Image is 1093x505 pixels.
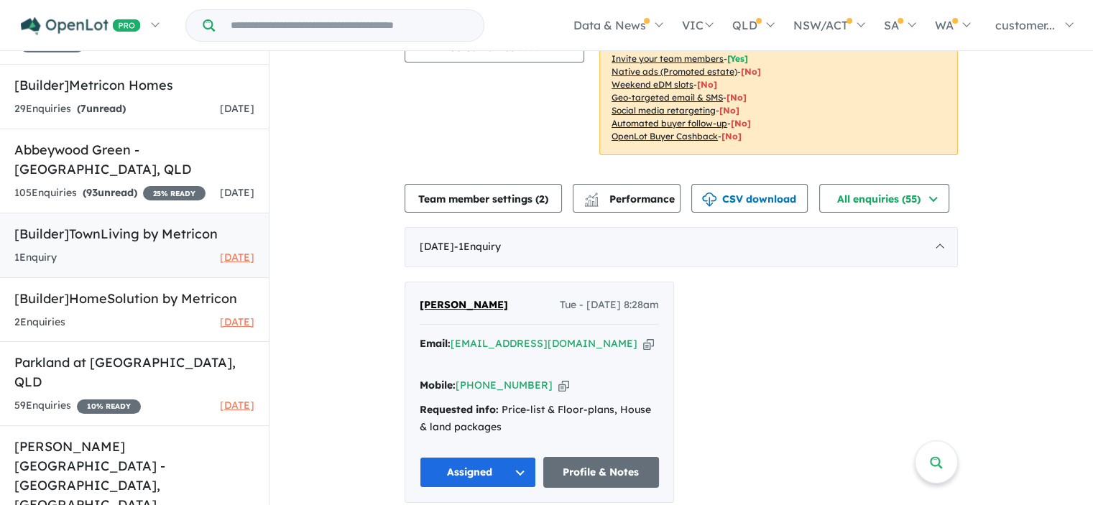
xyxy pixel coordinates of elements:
div: 2 Enquir ies [14,314,65,331]
a: [EMAIL_ADDRESS][DOMAIN_NAME] [451,337,637,350]
a: [PERSON_NAME] [420,297,508,314]
div: Price-list & Floor-plans, House & land packages [420,402,659,436]
img: bar-chart.svg [584,197,599,206]
span: [ Yes ] [727,53,748,64]
button: All enquiries (55) [819,184,949,213]
button: Assigned [420,457,536,488]
h5: [Builder] HomeSolution by Metricon [14,289,254,308]
u: Weekend eDM slots [612,79,693,90]
div: [DATE] [405,227,958,267]
button: Copy [643,336,654,351]
div: 1 Enquir y [14,249,57,267]
img: Openlot PRO Logo White [21,17,141,35]
strong: ( unread) [77,102,126,115]
span: - 1 Enquir y [454,240,501,253]
span: 2 [539,193,545,205]
span: [DATE] [220,102,254,115]
img: download icon [702,193,716,207]
a: Profile & Notes [543,457,660,488]
div: 105 Enquir ies [14,185,206,202]
img: line-chart.svg [585,193,598,200]
u: Geo-targeted email & SMS [612,92,723,103]
strong: Mobile: [420,379,456,392]
span: [DATE] [220,251,254,264]
h5: Parkland at [GEOGRAPHIC_DATA] , QLD [14,353,254,392]
span: [DATE] [220,186,254,199]
span: 25 % READY [143,186,206,200]
span: [No] [721,131,742,142]
span: [No] [741,66,761,77]
span: [DATE] [220,399,254,412]
input: Try estate name, suburb, builder or developer [218,10,481,41]
button: Performance [573,184,681,213]
h5: [Builder] Metricon Homes [14,75,254,95]
span: 7 [80,102,86,115]
span: [No] [727,92,747,103]
span: 93 [86,186,98,199]
a: [PHONE_NUMBER] [456,379,553,392]
u: Social media retargeting [612,105,716,116]
button: Team member settings (2) [405,184,562,213]
strong: ( unread) [83,186,137,199]
span: Performance [586,193,675,205]
span: [No] [719,105,739,116]
u: OpenLot Buyer Cashback [612,131,718,142]
u: Invite your team members [612,53,724,64]
span: 10 % READY [77,399,141,414]
span: [No] [697,79,717,90]
strong: Requested info: [420,403,499,416]
button: CSV download [691,184,808,213]
strong: Email: [420,337,451,350]
span: [No] [731,118,751,129]
h5: [Builder] TownLiving by Metricon [14,224,254,244]
u: Automated buyer follow-up [612,118,727,129]
span: customer... [995,18,1055,32]
span: [PERSON_NAME] [420,298,508,311]
div: 59 Enquir ies [14,397,141,414]
button: Copy [558,378,569,393]
h5: Abbeywood Green - [GEOGRAPHIC_DATA] , QLD [14,140,254,179]
span: Tue - [DATE] 8:28am [560,297,659,314]
div: 29 Enquir ies [14,101,126,118]
u: Native ads (Promoted estate) [612,66,737,77]
span: [DATE] [220,315,254,328]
